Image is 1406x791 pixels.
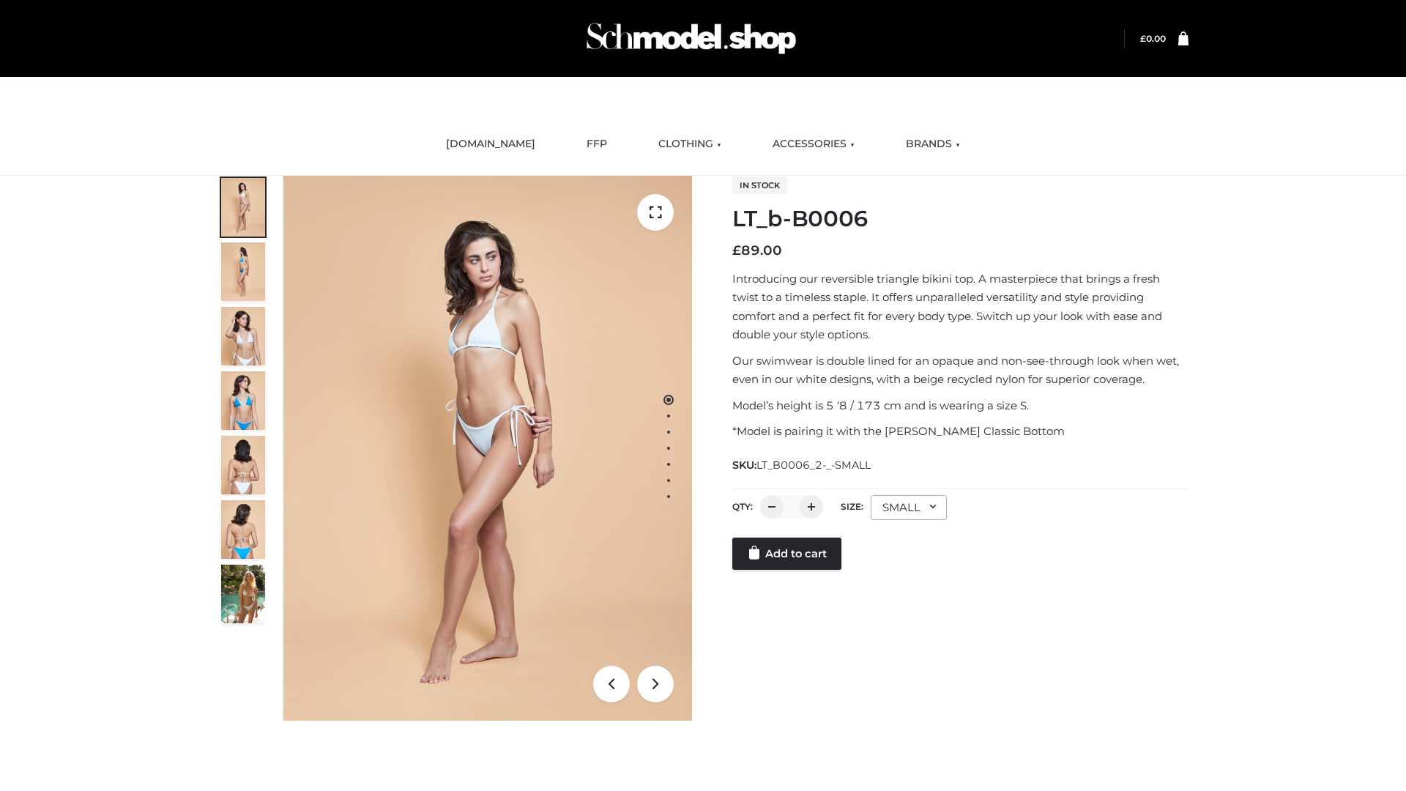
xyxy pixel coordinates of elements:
img: ArielClassicBikiniTop_CloudNine_AzureSky_OW114ECO_1-scaled.jpg [221,178,265,237]
span: In stock [732,177,787,194]
p: Model’s height is 5 ‘8 / 173 cm and is wearing a size S. [732,396,1189,415]
h1: LT_b-B0006 [732,206,1189,232]
a: BRANDS [895,128,971,160]
label: QTY: [732,501,753,512]
span: SKU: [732,456,872,474]
a: [DOMAIN_NAME] [435,128,546,160]
a: ACCESSORIES [762,128,866,160]
a: FFP [576,128,618,160]
img: Arieltop_CloudNine_AzureSky2.jpg [221,565,265,623]
img: Schmodel Admin 964 [581,10,801,67]
bdi: 89.00 [732,242,782,259]
img: ArielClassicBikiniTop_CloudNine_AzureSky_OW114ECO_4-scaled.jpg [221,371,265,430]
div: SMALL [871,495,947,520]
p: *Model is pairing it with the [PERSON_NAME] Classic Bottom [732,422,1189,441]
img: ArielClassicBikiniTop_CloudNine_AzureSky_OW114ECO_1 [283,176,692,721]
a: £0.00 [1140,33,1166,44]
a: Add to cart [732,538,841,570]
img: ArielClassicBikiniTop_CloudNine_AzureSky_OW114ECO_7-scaled.jpg [221,436,265,494]
img: ArielClassicBikiniTop_CloudNine_AzureSky_OW114ECO_3-scaled.jpg [221,307,265,365]
a: CLOTHING [647,128,732,160]
span: £ [732,242,741,259]
img: ArielClassicBikiniTop_CloudNine_AzureSky_OW114ECO_2-scaled.jpg [221,242,265,301]
span: LT_B0006_2-_-SMALL [756,458,871,472]
p: Our swimwear is double lined for an opaque and non-see-through look when wet, even in our white d... [732,352,1189,389]
bdi: 0.00 [1140,33,1166,44]
span: £ [1140,33,1146,44]
label: Size: [841,501,863,512]
img: ArielClassicBikiniTop_CloudNine_AzureSky_OW114ECO_8-scaled.jpg [221,500,265,559]
p: Introducing our reversible triangle bikini top. A masterpiece that brings a fresh twist to a time... [732,270,1189,344]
